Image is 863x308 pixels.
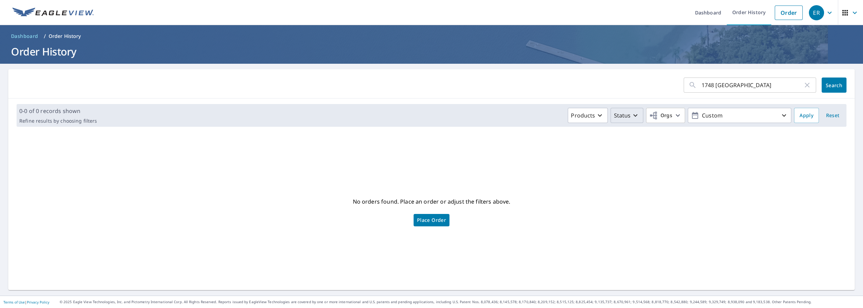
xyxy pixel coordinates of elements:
[688,108,791,123] button: Custom
[60,299,860,305] p: © 2025 Eagle View Technologies, Inc. and Pictometry International Corp. All Rights Reserved. Repo...
[649,111,672,120] span: Orgs
[800,111,813,120] span: Apply
[571,111,595,120] p: Products
[614,111,631,120] p: Status
[27,300,49,305] a: Privacy Policy
[11,33,38,40] span: Dashboard
[824,111,841,120] span: Reset
[19,107,97,115] p: 0-0 of 0 records shown
[19,118,97,124] p: Refine results by choosing filters
[8,31,855,42] nav: breadcrumb
[12,8,94,18] img: EV Logo
[611,108,643,123] button: Status
[702,75,803,95] input: Address, Report #, Claim ID, etc.
[414,214,449,226] a: Place Order
[3,300,49,304] p: |
[794,108,819,123] button: Apply
[8,31,41,42] a: Dashboard
[775,6,803,20] a: Order
[44,32,46,40] li: /
[568,108,608,123] button: Products
[822,108,844,123] button: Reset
[8,44,855,59] h1: Order History
[353,196,510,207] p: No orders found. Place an order or adjust the filters above.
[646,108,685,123] button: Orgs
[3,300,25,305] a: Terms of Use
[49,33,81,40] p: Order History
[809,5,824,20] div: ER
[417,218,446,222] span: Place Order
[822,78,846,93] button: Search
[699,110,780,122] p: Custom
[827,82,841,89] span: Search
